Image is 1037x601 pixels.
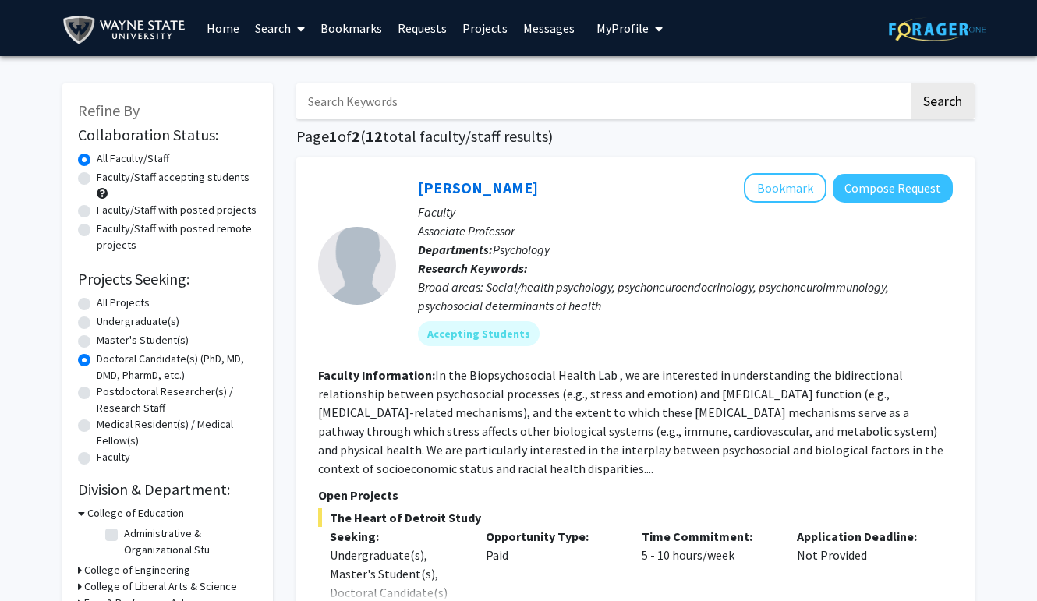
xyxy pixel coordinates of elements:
h3: College of Liberal Arts & Science [84,578,237,595]
b: Departments: [418,242,493,257]
p: Opportunity Type: [486,527,618,546]
span: 2 [352,126,360,146]
mat-chip: Accepting Students [418,321,540,346]
span: 12 [366,126,383,146]
span: My Profile [596,20,649,36]
fg-read-more: In the Biopsychosocial Health Lab , we are interested in understanding the bidirectional relation... [318,367,943,476]
p: Seeking: [330,527,462,546]
span: 1 [329,126,338,146]
span: Psychology [493,242,550,257]
button: Add Samuele Zilioli to Bookmarks [744,173,826,203]
a: Bookmarks [313,1,390,55]
a: Search [247,1,313,55]
b: Research Keywords: [418,260,528,276]
iframe: Chat [12,531,66,589]
input: Search Keywords [296,83,908,119]
h2: Collaboration Status: [78,126,257,144]
label: Master's Student(s) [97,332,189,348]
p: Faculty [418,203,953,221]
button: Compose Request to Samuele Zilioli [833,174,953,203]
h3: College of Education [87,505,184,521]
label: Administrative & Organizational Stu [124,525,253,558]
h1: Page of ( total faculty/staff results) [296,127,975,146]
h2: Division & Department: [78,480,257,499]
a: Messages [515,1,582,55]
img: Wayne State University Logo [62,12,193,48]
span: Refine By [78,101,140,120]
label: All Projects [97,295,150,311]
a: Projects [455,1,515,55]
a: [PERSON_NAME] [418,178,538,197]
label: Postdoctoral Researcher(s) / Research Staff [97,384,257,416]
a: Home [199,1,247,55]
p: Application Deadline: [797,527,929,546]
h2: Projects Seeking: [78,270,257,288]
label: Faculty/Staff with posted remote projects [97,221,257,253]
label: Faculty [97,449,130,465]
b: Faculty Information: [318,367,435,383]
label: Faculty/Staff with posted projects [97,202,257,218]
button: Search [911,83,975,119]
p: Associate Professor [418,221,953,240]
a: Requests [390,1,455,55]
div: Broad areas: Social/health psychology, psychoneuroendocrinology, psychoneuroimmunology, psychosoc... [418,278,953,315]
p: Time Commitment: [642,527,774,546]
label: All Faculty/Staff [97,150,169,167]
label: Undergraduate(s) [97,313,179,330]
label: Faculty/Staff accepting students [97,169,250,186]
h3: College of Engineering [84,562,190,578]
p: Open Projects [318,486,953,504]
label: Medical Resident(s) / Medical Fellow(s) [97,416,257,449]
img: ForagerOne Logo [889,17,986,41]
span: The Heart of Detroit Study [318,508,953,527]
label: Doctoral Candidate(s) (PhD, MD, DMD, PharmD, etc.) [97,351,257,384]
